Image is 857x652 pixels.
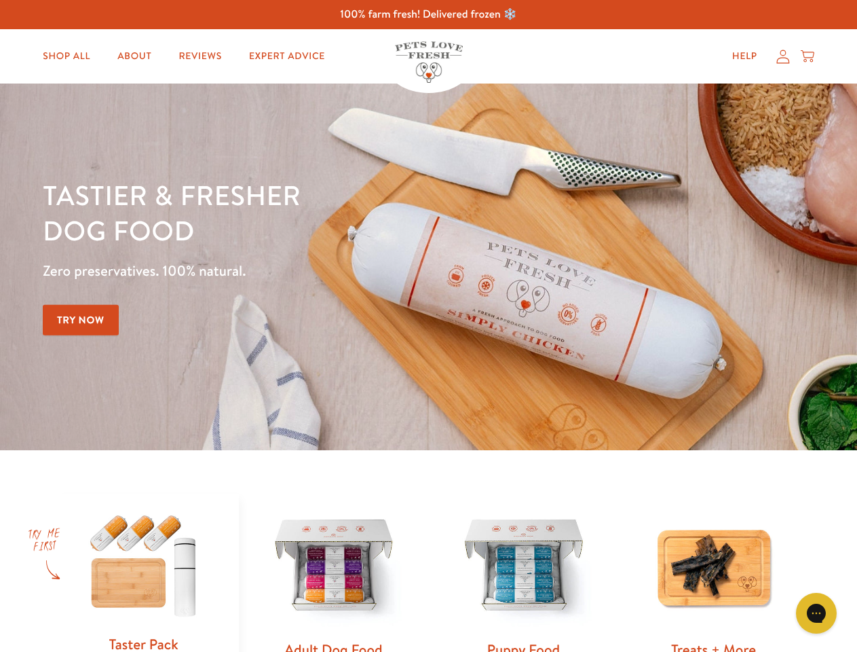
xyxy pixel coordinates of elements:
[395,41,463,83] img: Pets Love Fresh
[32,43,101,70] a: Shop All
[107,43,162,70] a: About
[789,588,843,638] iframe: Gorgias live chat messenger
[238,43,336,70] a: Expert Advice
[43,305,119,336] a: Try Now
[43,177,557,248] h1: Tastier & fresher dog food
[168,43,232,70] a: Reviews
[43,259,557,283] p: Zero preservatives. 100% natural.
[721,43,768,70] a: Help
